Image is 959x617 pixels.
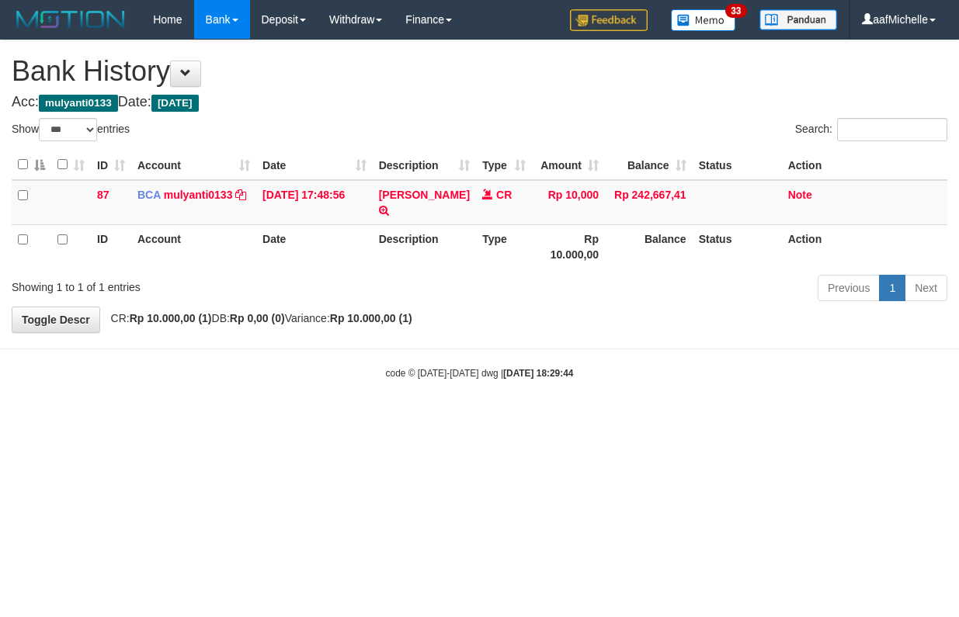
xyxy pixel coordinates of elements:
[91,150,131,180] th: ID: activate to sort column ascending
[476,224,532,269] th: Type
[12,8,130,31] img: MOTION_logo.png
[788,189,812,201] a: Note
[51,150,91,180] th: : activate to sort column ascending
[503,368,573,379] strong: [DATE] 18:29:44
[137,189,161,201] span: BCA
[256,180,373,225] td: [DATE] 17:48:56
[97,189,109,201] span: 87
[151,95,199,112] span: [DATE]
[379,189,470,201] a: [PERSON_NAME]
[759,9,837,30] img: panduan.png
[905,275,947,301] a: Next
[782,224,947,269] th: Action
[12,150,51,180] th: : activate to sort column descending
[256,224,373,269] th: Date
[12,118,130,141] label: Show entries
[39,118,97,141] select: Showentries
[130,312,212,324] strong: Rp 10.000,00 (1)
[131,150,256,180] th: Account: activate to sort column ascending
[256,150,373,180] th: Date: activate to sort column ascending
[373,150,476,180] th: Description: activate to sort column ascending
[605,180,693,225] td: Rp 242,667,41
[164,189,233,201] a: mulyanti0133
[496,189,512,201] span: CR
[330,312,412,324] strong: Rp 10.000,00 (1)
[693,150,782,180] th: Status
[532,180,605,225] td: Rp 10,000
[879,275,905,301] a: 1
[12,307,100,333] a: Toggle Descr
[103,312,412,324] span: CR: DB: Variance:
[230,312,285,324] strong: Rp 0,00 (0)
[12,273,388,295] div: Showing 1 to 1 of 1 entries
[373,224,476,269] th: Description
[91,224,131,269] th: ID
[795,118,947,141] label: Search:
[782,150,947,180] th: Action
[12,95,947,110] h4: Acc: Date:
[725,4,746,18] span: 33
[39,95,118,112] span: mulyanti0133
[532,224,605,269] th: Rp 10.000,00
[570,9,648,31] img: Feedback.jpg
[693,224,782,269] th: Status
[605,150,693,180] th: Balance: activate to sort column ascending
[671,9,736,31] img: Button%20Memo.svg
[818,275,880,301] a: Previous
[532,150,605,180] th: Amount: activate to sort column ascending
[476,150,532,180] th: Type: activate to sort column ascending
[131,224,256,269] th: Account
[12,56,947,87] h1: Bank History
[386,368,574,379] small: code © [DATE]-[DATE] dwg |
[235,189,246,201] a: Copy mulyanti0133 to clipboard
[605,224,693,269] th: Balance
[837,118,947,141] input: Search:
